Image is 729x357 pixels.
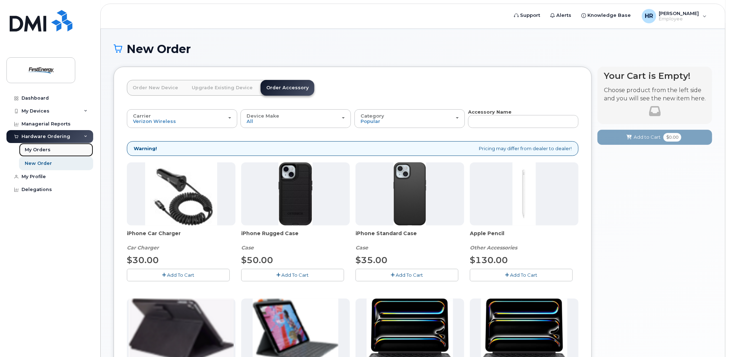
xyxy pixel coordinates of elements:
span: Add To Cart [510,272,538,278]
img: PencilPro.jpg [513,162,535,225]
p: Choose product from the left side and you will see the new item here. [604,86,706,103]
button: Add To Cart [356,269,458,281]
span: $0.00 [663,133,681,142]
a: Order Accessory [261,80,314,96]
div: Pricing may differ from dealer to dealer! [127,141,578,156]
span: HR [645,12,653,20]
div: iPhone Standard Case [356,230,464,251]
h1: New Order [114,43,712,55]
div: iPhone Rugged Case [241,230,350,251]
span: Support [520,12,540,19]
span: All [247,118,253,124]
button: Add To Cart [470,269,573,281]
span: Add To Cart [167,272,195,278]
img: iphonesecg.jpg [145,162,217,225]
button: Add To Cart [127,269,230,281]
button: Add to Cart $0.00 [597,130,712,144]
strong: Accessory Name [468,109,511,115]
strong: Warning! [134,145,157,152]
span: $30.00 [127,255,159,265]
em: Case [356,244,368,251]
span: Add To Cart [396,272,423,278]
span: Device Make [247,113,279,119]
span: iPhone Car Charger [127,230,235,244]
span: iPhone Standard Case [356,230,464,244]
button: Add To Cart [241,269,344,281]
a: Upgrade Existing Device [186,80,258,96]
span: Apple Pencil [470,230,578,244]
a: Knowledge Base [577,8,636,23]
h4: Your Cart is Empty! [604,71,706,81]
span: $50.00 [241,255,273,265]
span: Category [361,113,384,119]
span: Knowledge Base [588,12,631,19]
span: Add To Cart [282,272,309,278]
span: $35.00 [356,255,387,265]
span: Employee [659,16,699,22]
img: Symmetry.jpg [394,162,426,225]
em: Car Charger [127,244,159,251]
span: Add to Cart [634,134,661,141]
em: Case [241,244,254,251]
iframe: Messenger Launcher [698,326,724,352]
span: Carrier [133,113,151,119]
em: Other Accessories [470,244,517,251]
a: Alerts [545,8,577,23]
span: [PERSON_NAME] [659,10,699,16]
span: iPhone Rugged Case [241,230,350,244]
button: Carrier Verizon Wireless [127,109,237,128]
div: Hillmer, Ralph C [637,9,712,23]
div: Apple Pencil [470,230,578,251]
span: Popular [361,118,380,124]
a: Support [509,8,545,23]
img: Defender.jpg [278,162,313,225]
span: Alerts [557,12,572,19]
a: Order New Device [127,80,184,96]
span: Verizon Wireless [133,118,176,124]
button: Device Make All [240,109,351,128]
span: $130.00 [470,255,508,265]
button: Category Popular [354,109,465,128]
div: iPhone Car Charger [127,230,235,251]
